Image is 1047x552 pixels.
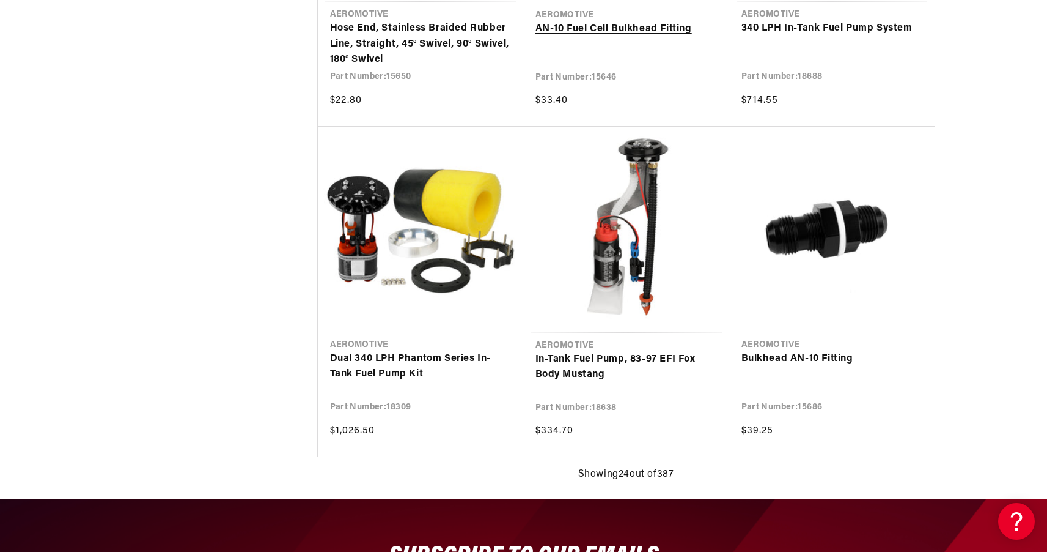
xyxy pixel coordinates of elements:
[535,352,717,383] a: In-Tank Fuel Pump, 83-97 EFI Fox Body Mustang
[535,21,717,37] a: AN-10 Fuel Cell Bulkhead Fitting
[741,351,922,367] a: Bulkhead AN-10 Fitting
[741,21,922,37] a: 340 LPH In-Tank Fuel Pump System
[578,467,674,483] span: Showing 24 out of 387
[330,351,511,382] a: Dual 340 LPH Phantom Series In-Tank Fuel Pump Kit
[330,21,511,68] a: Hose End, Stainless Braided Rubber Line, Straight, 45° Swivel, 90° Swivel, 180° Swivel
